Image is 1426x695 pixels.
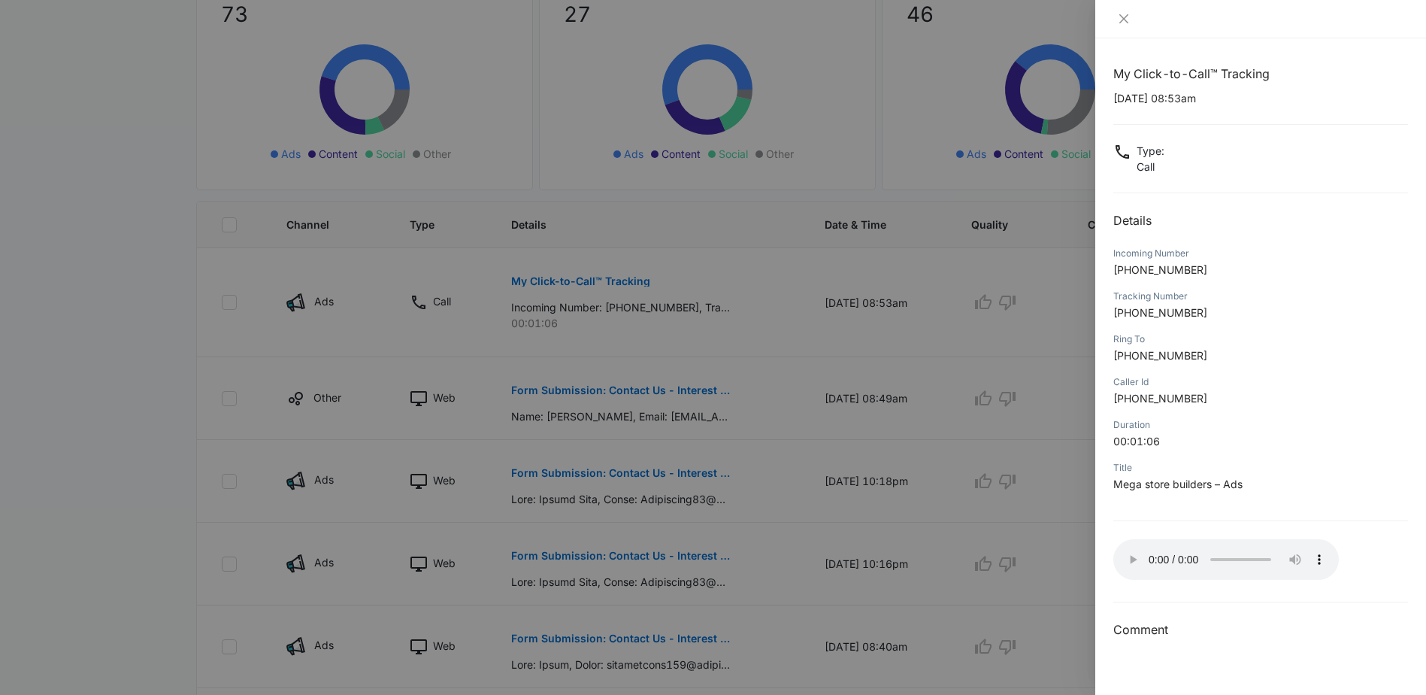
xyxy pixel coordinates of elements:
div: Title [1113,461,1408,475]
span: [PHONE_NUMBER] [1113,392,1207,405]
div: Caller Id [1113,375,1408,389]
div: Tracking Number [1113,290,1408,303]
span: close [1118,13,1130,25]
audio: Your browser does not support the audio tag. [1113,539,1339,580]
p: [DATE] 08:53am [1113,90,1408,106]
div: Incoming Number [1113,247,1408,260]
div: Ring To [1113,332,1408,346]
span: [PHONE_NUMBER] [1113,306,1207,319]
h2: Details [1113,211,1408,229]
span: [PHONE_NUMBER] [1113,263,1207,276]
span: Mega store builders – Ads [1113,478,1243,490]
p: Type : [1137,143,1164,159]
h1: My Click-to-Call™ Tracking [1113,65,1408,83]
p: Call [1137,159,1164,175]
h3: Comment [1113,621,1408,639]
div: Duration [1113,418,1408,432]
span: [PHONE_NUMBER] [1113,349,1207,362]
button: Close [1113,12,1134,26]
span: 00:01:06 [1113,435,1160,448]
